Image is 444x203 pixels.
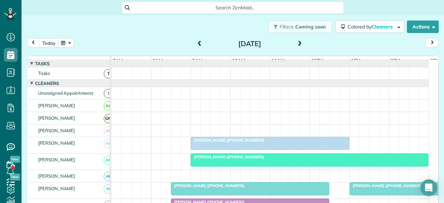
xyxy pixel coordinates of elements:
[104,184,113,194] span: AF
[37,103,77,108] span: [PERSON_NAME]
[171,183,245,188] span: [PERSON_NAME] ([PHONE_NUMBER])
[104,69,113,78] span: T
[231,58,246,63] span: 10am
[104,101,113,111] span: AC
[420,179,437,196] div: Open Intercom Messenger
[104,89,113,98] span: !
[37,186,77,191] span: [PERSON_NAME]
[34,61,51,66] span: Tasks
[349,183,424,188] span: [PERSON_NAME] ([PHONE_NUMBER])
[37,140,77,146] span: [PERSON_NAME]
[190,154,265,159] span: [PERSON_NAME] ([PHONE_NUMBER])
[37,70,51,76] span: Tasks
[372,24,394,30] span: Cleaners
[407,20,439,33] button: Actions
[27,38,40,48] button: prev
[350,58,362,63] span: 1pm
[37,115,77,121] span: [PERSON_NAME]
[104,114,113,123] span: GM
[206,40,293,48] h2: [DATE]
[111,58,124,63] span: 7am
[37,90,95,96] span: Unassigned Appointments
[39,38,59,48] button: today
[104,126,113,136] span: AB
[348,24,395,30] span: Colored by
[151,58,164,63] span: 8am
[37,173,77,179] span: [PERSON_NAME]
[104,139,113,148] span: AB
[426,38,439,48] button: next
[10,156,20,163] span: New
[190,138,265,143] span: [PERSON_NAME] ([PHONE_NUMBER])
[429,58,441,63] span: 3pm
[104,155,113,165] span: AC
[37,157,77,162] span: [PERSON_NAME]
[37,128,77,133] span: [PERSON_NAME]
[34,81,60,86] span: Cleaners
[280,24,294,30] span: Filters:
[295,24,326,30] span: Coming soon
[335,20,404,33] button: Colored byCleaners
[104,172,113,181] span: AF
[389,58,401,63] span: 2pm
[270,58,286,63] span: 11am
[191,58,204,63] span: 9am
[310,58,325,63] span: 12pm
